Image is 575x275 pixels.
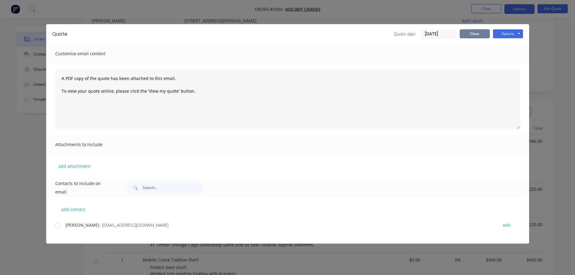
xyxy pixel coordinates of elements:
button: edit [499,221,514,229]
button: add attachment [55,161,94,171]
textarea: A PDF copy of the quote has been attached to this email. To view your quote online, please click ... [55,69,520,129]
div: Quote [52,30,67,38]
span: - [EMAIL_ADDRESS][DOMAIN_NAME] [99,222,168,228]
span: [PERSON_NAME] [65,222,99,228]
button: Options [493,29,523,38]
span: Contacts to include on email [55,179,112,196]
span: Attachments to include [55,140,122,149]
span: Customise email content [55,50,122,58]
span: Quote date [394,31,416,37]
input: Search... [143,182,203,194]
button: Close [460,29,490,38]
button: add contact [55,205,91,214]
